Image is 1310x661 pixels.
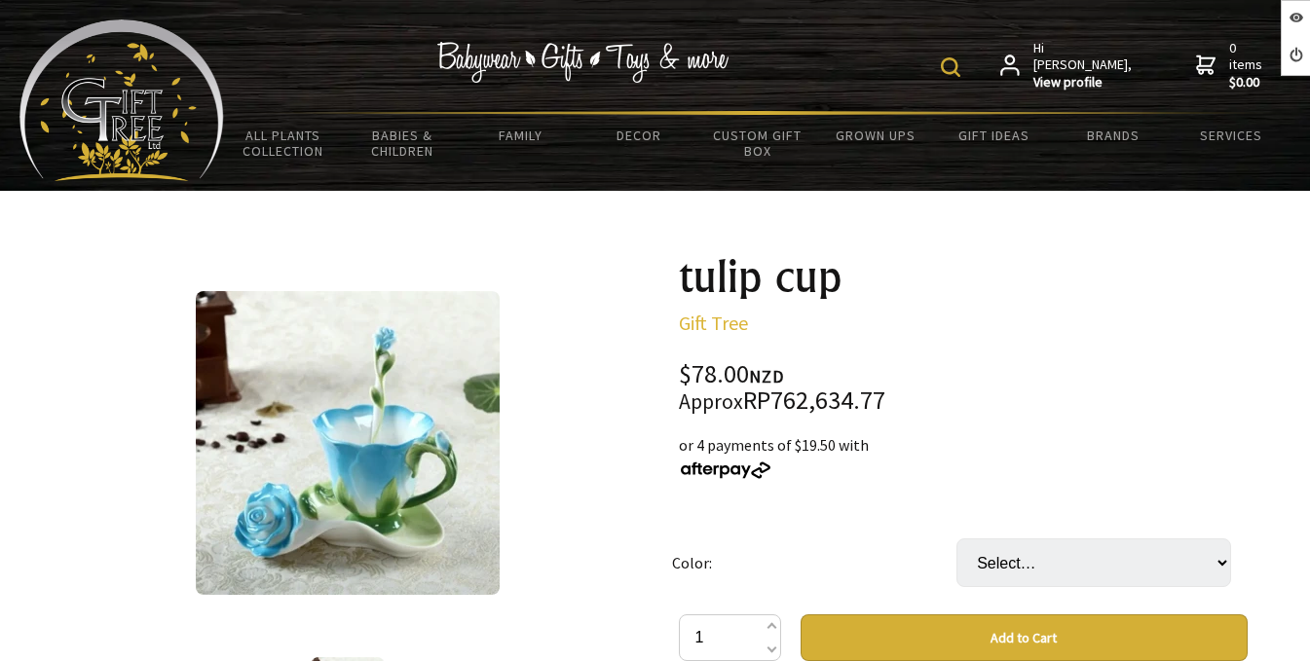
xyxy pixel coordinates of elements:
span: Hi [PERSON_NAME], [1033,40,1134,92]
a: Gift Tree [679,311,748,335]
span: 0 items [1229,39,1266,92]
a: Gift Ideas [935,115,1054,156]
a: Hi [PERSON_NAME],View profile [1000,40,1134,92]
span: NZD [749,365,784,387]
a: 0 items$0.00 [1196,40,1266,92]
a: Babies & Children [343,115,462,171]
button: Add to Cart [801,614,1248,661]
div: $78.00 RP762,634.77 [679,362,1248,414]
a: Services [1172,115,1291,156]
h1: tulip cup [679,253,1248,300]
strong: View profile [1033,74,1134,92]
a: Brands [1054,115,1173,156]
div: or 4 payments of $19.50 with [679,433,1248,480]
img: Babyware - Gifts - Toys and more... [19,19,224,181]
a: All Plants Collection [224,115,343,171]
a: Decor [580,115,698,156]
img: product search [941,57,960,77]
img: Afterpay [679,461,772,479]
img: tulip cup [196,291,500,595]
a: Custom Gift Box [698,115,817,171]
td: Color: [672,511,956,614]
strong: $0.00 [1229,74,1266,92]
img: Babywear - Gifts - Toys & more [436,42,729,83]
a: Grown Ups [816,115,935,156]
a: Family [461,115,580,156]
small: Approx [679,388,743,415]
